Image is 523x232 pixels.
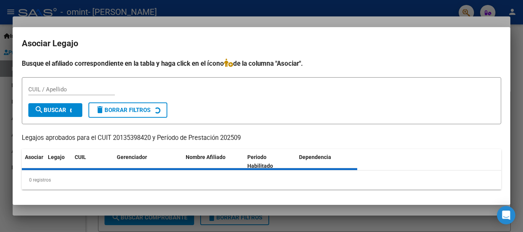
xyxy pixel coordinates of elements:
span: Gerenciador [117,154,147,160]
span: Periodo Habilitado [247,154,273,169]
span: Legajo [48,154,65,160]
p: Legajos aprobados para el CUIT 20135398420 y Período de Prestación 202509 [22,133,501,143]
mat-icon: delete [95,105,105,114]
h2: Asociar Legajo [22,36,501,51]
datatable-header-cell: Nombre Afiliado [183,149,244,174]
h4: Busque el afiliado correspondiente en la tabla y haga click en el ícono de la columna "Asociar". [22,58,501,68]
button: Buscar [28,103,82,117]
datatable-header-cell: Dependencia [296,149,358,174]
span: Asociar [25,154,43,160]
datatable-header-cell: CUIL [72,149,114,174]
div: 0 registros [22,170,501,190]
span: Nombre Afiliado [186,154,226,160]
span: CUIL [75,154,86,160]
span: Dependencia [299,154,331,160]
span: Borrar Filtros [95,107,150,114]
datatable-header-cell: Asociar [22,149,45,174]
datatable-header-cell: Legajo [45,149,72,174]
mat-icon: search [34,105,44,114]
button: Borrar Filtros [88,102,167,118]
div: Open Intercom Messenger [497,206,515,224]
datatable-header-cell: Periodo Habilitado [244,149,296,174]
span: Buscar [34,107,66,114]
datatable-header-cell: Gerenciador [114,149,183,174]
